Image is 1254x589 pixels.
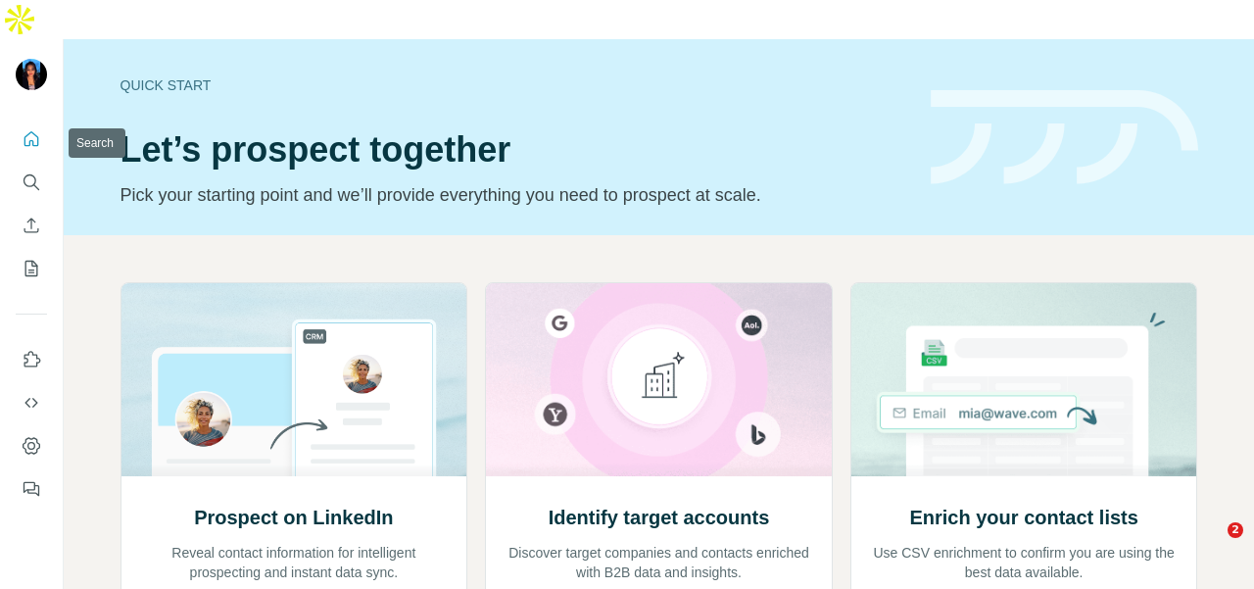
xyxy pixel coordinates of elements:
iframe: Intercom live chat [1187,522,1234,569]
p: Discover target companies and contacts enriched with B2B data and insights. [506,543,812,582]
h2: Identify target accounts [549,504,770,531]
img: Enrich your contact lists [850,283,1198,476]
img: Identify target accounts [485,283,833,476]
button: Enrich CSV [16,208,47,243]
button: My lists [16,251,47,286]
button: Use Surfe API [16,385,47,420]
span: 2 [1228,522,1243,538]
button: Quick start [16,122,47,157]
button: Dashboard [16,428,47,464]
img: Avatar [16,59,47,90]
h2: Enrich your contact lists [909,504,1137,531]
h2: Prospect on LinkedIn [194,504,393,531]
p: Pick your starting point and we’ll provide everything you need to prospect at scale. [121,181,907,209]
h1: Let’s prospect together [121,130,907,170]
button: Feedback [16,471,47,507]
img: Prospect on LinkedIn [121,283,468,476]
p: Use CSV enrichment to confirm you are using the best data available. [871,543,1178,582]
img: banner [931,90,1198,185]
div: Quick start [121,75,907,95]
button: Use Surfe on LinkedIn [16,342,47,377]
button: Search [16,165,47,200]
p: Reveal contact information for intelligent prospecting and instant data sync. [141,543,448,582]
